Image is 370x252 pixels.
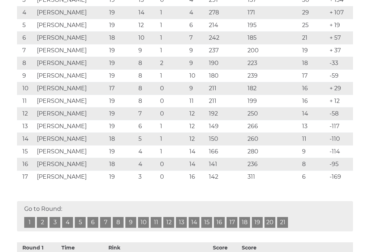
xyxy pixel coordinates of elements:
td: 7 [137,108,158,121]
td: 19 [107,7,137,19]
td: 13 [17,121,35,133]
td: 17 [300,70,328,83]
td: [PERSON_NAME] [35,171,107,184]
td: [PERSON_NAME] [35,57,107,70]
a: 14 [189,217,199,228]
td: 149 [207,121,246,133]
td: 19 [107,57,137,70]
td: 180 [207,70,246,83]
td: 12 [17,108,35,121]
a: 8 [113,217,124,228]
td: 11 [188,95,207,108]
td: 9 [17,70,35,83]
td: 18 [107,32,137,45]
td: 142 [207,171,246,184]
td: -59 [328,70,353,83]
td: 211 [207,95,246,108]
td: 0 [158,83,188,95]
a: 11 [151,217,162,228]
td: 8 [17,57,35,70]
td: 1 [158,7,188,19]
a: 5 [75,217,86,228]
td: 195 [246,19,300,32]
td: 236 [246,158,300,171]
td: 8 [137,95,158,108]
td: 141 [207,158,246,171]
td: 3 [137,171,158,184]
td: 10 [137,32,158,45]
td: -95 [328,158,353,171]
td: 0 [158,95,188,108]
td: 25 [300,19,328,32]
td: 19 [107,70,137,83]
td: + 57 [328,32,353,45]
td: 19 [107,171,137,184]
td: 9 [188,83,207,95]
td: + 19 [328,19,353,32]
a: 18 [239,217,250,228]
td: 166 [207,146,246,158]
td: 12 [188,108,207,121]
td: 8 [137,70,158,83]
td: 12 [188,121,207,133]
a: 12 [163,217,174,228]
td: 9 [188,45,207,57]
td: 211 [207,83,246,95]
td: 14 [137,7,158,19]
td: 0 [158,158,188,171]
td: 4 [188,7,207,19]
td: + 37 [328,45,353,57]
td: [PERSON_NAME] [35,146,107,158]
a: 21 [277,217,288,228]
td: 0 [158,108,188,121]
td: 21 [300,32,328,45]
td: -58 [328,108,353,121]
td: 266 [246,121,300,133]
td: [PERSON_NAME] [35,121,107,133]
td: 4 [137,158,158,171]
td: 11 [17,95,35,108]
td: 18 [300,57,328,70]
td: 29 [300,7,328,19]
td: 1 [158,146,188,158]
td: 18 [107,158,137,171]
td: 192 [207,108,246,121]
td: 13 [300,121,328,133]
td: [PERSON_NAME] [35,95,107,108]
td: 4 [17,7,35,19]
td: 239 [246,70,300,83]
td: 260 [246,133,300,146]
td: -117 [328,121,353,133]
a: 17 [227,217,237,228]
a: 4 [62,217,73,228]
td: 6 [137,121,158,133]
a: 1 [24,217,35,228]
a: 9 [125,217,136,228]
td: 278 [207,7,246,19]
td: 19 [107,95,137,108]
td: 6 [188,19,207,32]
td: -33 [328,57,353,70]
td: 14 [188,146,207,158]
a: 3 [50,217,60,228]
td: 16 [17,158,35,171]
td: 8 [137,57,158,70]
td: 8 [300,158,328,171]
td: 14 [17,133,35,146]
td: 9 [137,45,158,57]
td: 17 [107,83,137,95]
a: 13 [176,217,187,228]
td: 1 [158,133,188,146]
td: 1 [158,19,188,32]
td: 19 [107,146,137,158]
td: 0 [158,171,188,184]
a: 20 [264,217,275,228]
td: 311 [246,171,300,184]
td: 16 [300,83,328,95]
td: + 12 [328,95,353,108]
td: 1 [158,32,188,45]
td: 11 [300,133,328,146]
a: 2 [37,217,48,228]
td: -110 [328,133,353,146]
td: 18 [107,133,137,146]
